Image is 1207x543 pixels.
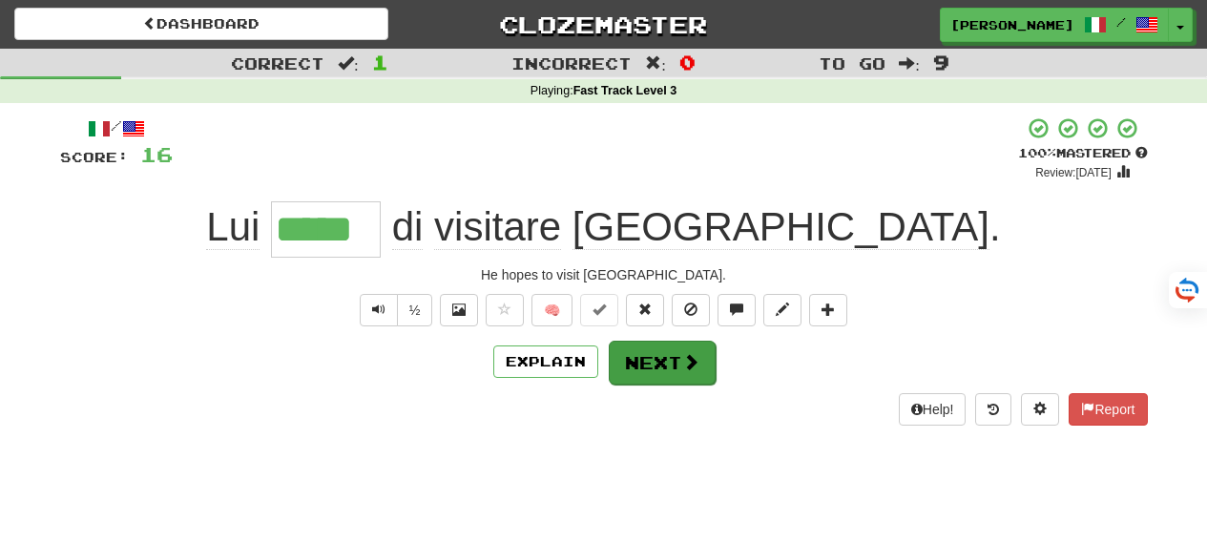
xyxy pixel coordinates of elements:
[975,393,1011,426] button: Round history (alt+y)
[140,142,173,166] span: 16
[417,8,791,41] a: Clozemaster
[1035,166,1112,179] small: Review: [DATE]
[809,294,847,326] button: Add to collection (alt+a)
[356,294,433,326] div: Text-to-speech controls
[940,8,1169,42] a: [PERSON_NAME] /
[486,294,524,326] button: Favorite sentence (alt+f)
[360,294,398,326] button: Play sentence audio (ctl+space)
[580,294,618,326] button: Set this sentence to 100% Mastered (alt+m)
[60,116,173,140] div: /
[392,204,424,250] span: di
[645,55,666,72] span: :
[372,51,388,73] span: 1
[819,53,885,73] span: To go
[950,16,1074,33] span: [PERSON_NAME]
[572,204,989,250] span: [GEOGRAPHIC_DATA]
[206,204,260,250] span: Lui
[672,294,710,326] button: Ignore sentence (alt+i)
[899,393,967,426] button: Help!
[440,294,478,326] button: Show image (alt+x)
[231,53,324,73] span: Correct
[1069,393,1147,426] button: Report
[679,51,696,73] span: 0
[763,294,801,326] button: Edit sentence (alt+d)
[1018,145,1056,160] span: 100 %
[493,345,598,378] button: Explain
[1018,145,1148,162] div: Mastered
[14,8,388,40] a: Dashboard
[397,294,433,326] button: ½
[899,55,920,72] span: :
[718,294,756,326] button: Discuss sentence (alt+u)
[511,53,632,73] span: Incorrect
[1116,15,1126,29] span: /
[626,294,664,326] button: Reset to 0% Mastered (alt+r)
[531,294,572,326] button: 🧠
[609,341,716,385] button: Next
[434,204,561,250] span: visitare
[381,204,1001,250] span: .
[933,51,949,73] span: 9
[573,84,677,97] strong: Fast Track Level 3
[60,149,129,165] span: Score:
[60,265,1148,284] div: He hopes to visit [GEOGRAPHIC_DATA].
[338,55,359,72] span: :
